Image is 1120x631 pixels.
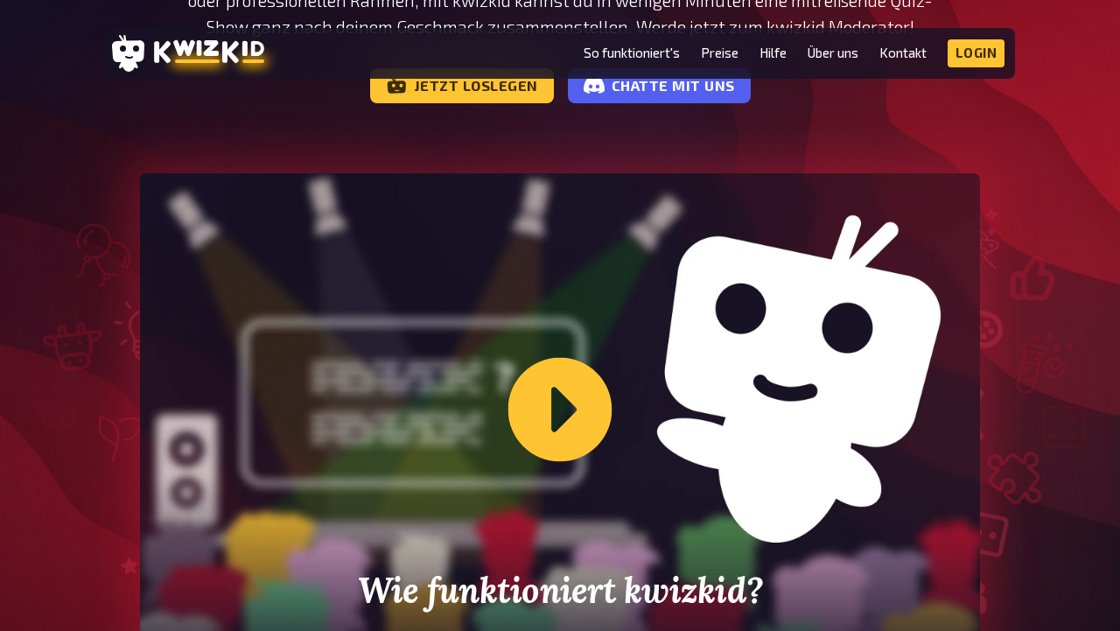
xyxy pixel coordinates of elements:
a: Login [948,39,1005,67]
a: Über uns [808,46,858,60]
a: Jetzt loslegen [370,68,554,103]
a: Chatte mit uns [568,68,751,103]
a: Kontakt [879,46,927,60]
a: Hilfe [759,46,787,60]
a: So funktioniert's [584,46,680,60]
h2: Wie funktioniert kwizkid? [308,571,812,611]
a: Preise [701,46,738,60]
